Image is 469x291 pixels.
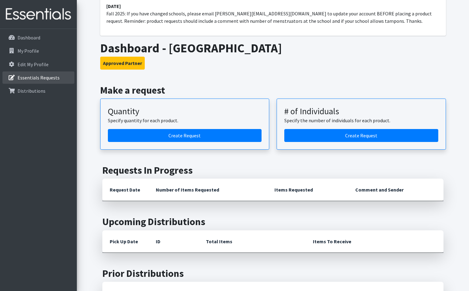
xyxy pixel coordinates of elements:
[18,75,60,81] p: Essentials Requests
[348,179,443,201] th: Comment and Sender
[148,230,199,253] th: ID
[100,57,145,70] button: Approved Partner
[102,268,443,279] h2: Prior Distributions
[284,129,438,142] a: Create a request by number of individuals
[100,84,446,96] h2: Make a request
[102,164,443,176] h2: Requests In Progress
[100,41,446,55] h1: Dashboard - [GEOGRAPHIC_DATA]
[2,58,74,71] a: Edit My Profile
[108,117,262,124] p: Specify quantity for each product.
[106,3,121,9] strong: [DATE]
[284,117,438,124] p: Specify the number of individuals for each product.
[199,230,305,253] th: Total Items
[102,216,443,228] h2: Upcoming Distributions
[2,85,74,97] a: Distributions
[18,34,40,41] p: Dashboard
[148,179,267,201] th: Number of Items Requested
[2,45,74,57] a: My Profile
[2,71,74,84] a: Essentials Requests
[18,48,39,54] p: My Profile
[102,179,148,201] th: Request Date
[18,88,45,94] p: Distributions
[102,230,148,253] th: Pick Up Date
[108,106,262,117] h3: Quantity
[18,61,49,67] p: Edit My Profile
[108,129,262,142] a: Create a request by quantity
[305,230,443,253] th: Items To Receive
[2,31,74,44] a: Dashboard
[284,106,438,117] h3: # of Individuals
[267,179,348,201] th: Items Requested
[2,4,74,25] img: HumanEssentials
